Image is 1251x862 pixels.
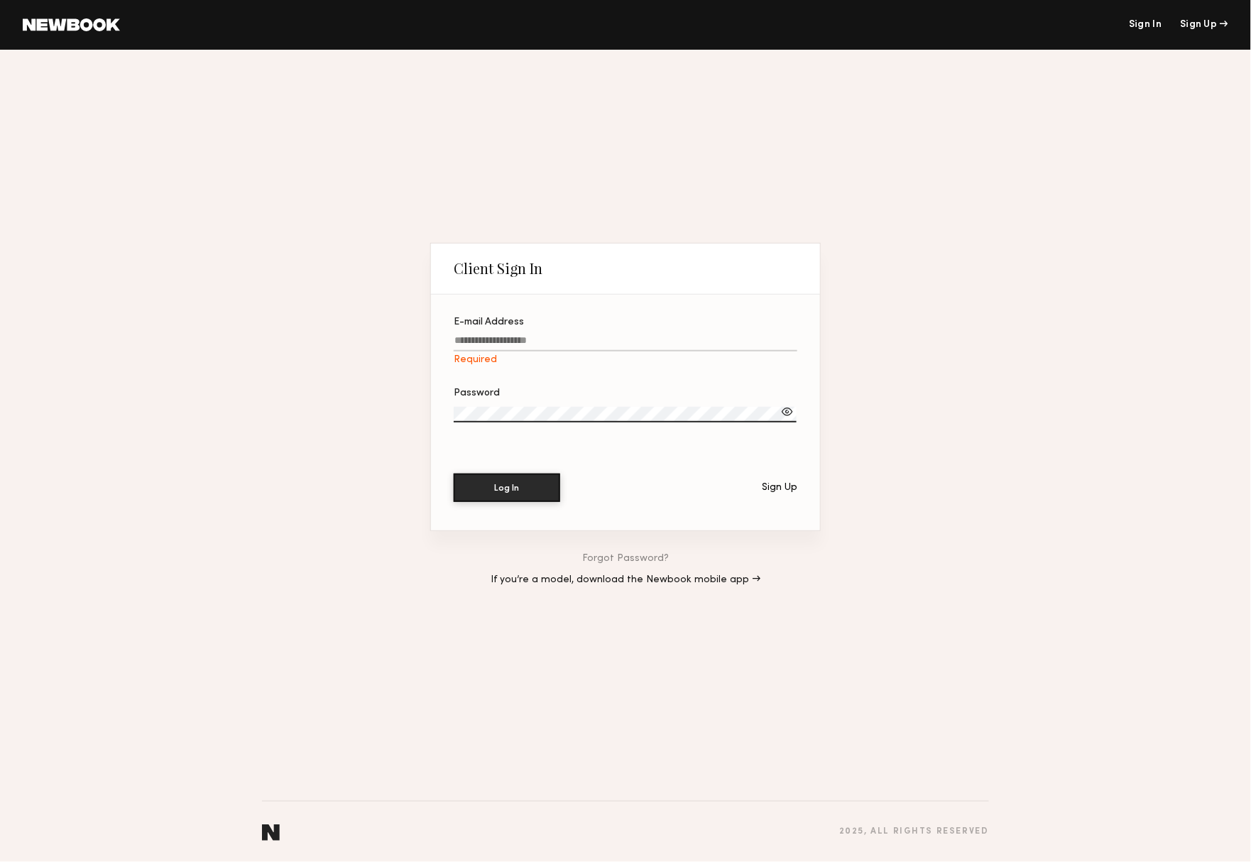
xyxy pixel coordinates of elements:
a: If you’re a model, download the Newbook mobile app → [491,575,760,585]
input: Password [454,407,797,423]
input: E-mail AddressRequired [454,335,797,351]
a: Forgot Password? [582,554,669,564]
div: Required [454,354,797,366]
div: Sign Up [1181,20,1228,30]
div: 2025 , all rights reserved [839,827,989,836]
div: E-mail Address [454,317,797,327]
div: Client Sign In [454,260,542,277]
div: Password [454,388,797,398]
div: Sign Up [762,483,797,493]
button: Log In [454,474,560,502]
a: Sign In [1129,20,1162,30]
